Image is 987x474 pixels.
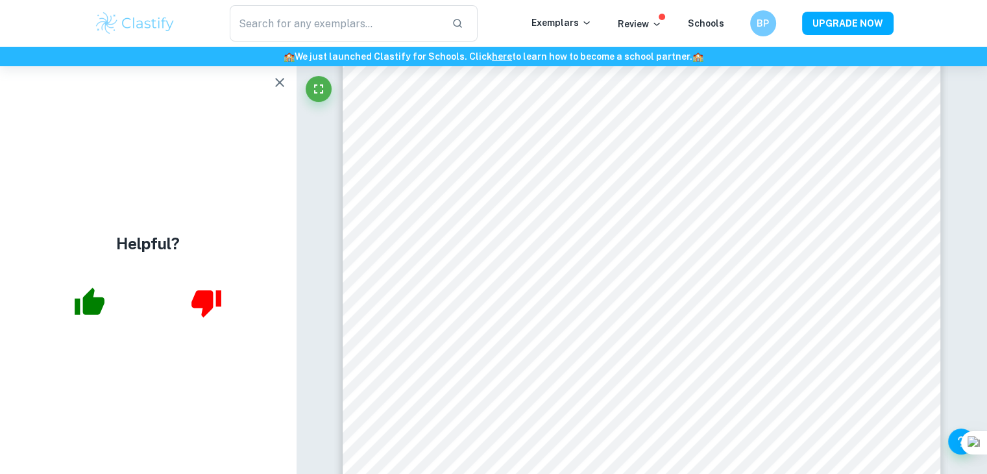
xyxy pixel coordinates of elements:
button: BP [750,10,776,36]
span: 🏫 [284,51,295,62]
input: Search for any exemplars... [230,5,442,42]
p: Review [618,17,662,31]
h6: BP [755,16,770,31]
p: Exemplars [531,16,592,30]
img: Clastify logo [94,10,177,36]
button: Fullscreen [306,76,332,102]
h4: Helpful? [116,232,180,255]
span: 🏫 [692,51,703,62]
a: Schools [688,18,724,29]
button: Help and Feedback [948,429,974,455]
a: here [492,51,512,62]
h6: We just launched Clastify for Schools. Click to learn how to become a school partner. [3,49,984,64]
button: UPGRADE NOW [802,12,894,35]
